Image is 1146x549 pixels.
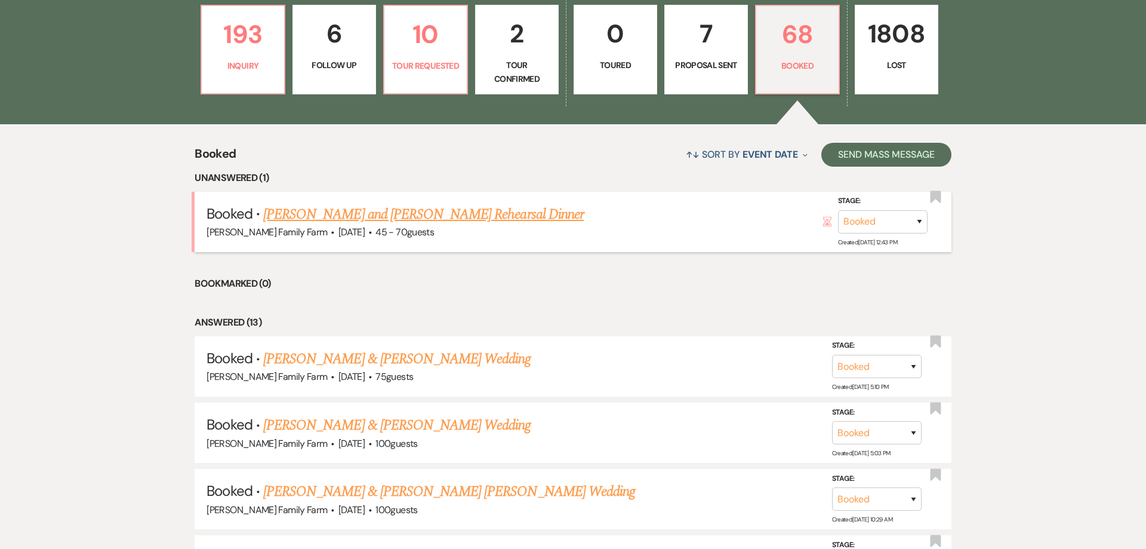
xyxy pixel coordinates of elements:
[574,5,657,95] a: 0Toured
[375,226,434,239] span: 45 - 70 guests
[862,14,931,54] p: 1808
[209,15,277,55] p: 193
[686,149,700,161] span: ↑↓
[201,5,285,95] a: 193Inquiry
[263,204,584,226] a: [PERSON_NAME] and [PERSON_NAME] Rehearsal Dinner
[581,14,649,54] p: 0
[338,226,365,239] span: [DATE]
[832,450,891,458] span: Created: [DATE] 5:03 PM
[383,5,468,95] a: 10Tour Requested
[375,504,417,517] span: 100 guests
[207,482,252,501] span: Booked
[207,349,252,368] span: Booked
[763,15,831,55] p: 68
[392,60,460,73] p: Tour Requested
[475,5,559,95] a: 2Tour Confirmed
[195,315,951,331] li: Answered (13)
[832,516,892,524] span: Created: [DATE] 10:29 AM
[207,205,252,223] span: Booked
[743,149,798,161] span: Event Date
[207,504,327,517] span: [PERSON_NAME] Family Farm
[763,60,831,73] p: Booked
[338,438,365,450] span: [DATE]
[207,226,327,239] span: [PERSON_NAME] Family Farm
[338,504,365,517] span: [DATE]
[838,195,928,208] label: Stage:
[832,407,922,420] label: Stage:
[664,5,748,95] a: 7Proposal Sent
[855,5,938,95] a: 1808Lost
[681,139,812,171] button: Sort By Event Date
[375,438,417,450] span: 100 guests
[392,15,460,55] p: 10
[300,14,368,54] p: 6
[195,277,951,292] li: Bookmarked (0)
[207,438,327,450] span: [PERSON_NAME] Family Farm
[832,473,922,486] label: Stage:
[581,59,649,72] p: Toured
[483,59,551,86] p: Tour Confirmed
[263,481,635,503] a: [PERSON_NAME] & [PERSON_NAME] [PERSON_NAME] Wedding
[207,416,252,434] span: Booked
[862,59,931,72] p: Lost
[832,340,922,353] label: Stage:
[672,59,740,72] p: Proposal Sent
[195,171,951,186] li: Unanswered (1)
[300,59,368,72] p: Follow Up
[838,239,897,247] span: Created: [DATE] 12:43 PM
[375,371,413,384] span: 75 guests
[755,5,840,95] a: 68Booked
[832,384,889,391] span: Created: [DATE] 5:10 PM
[821,143,951,167] button: Send Mass Message
[209,60,277,73] p: Inquiry
[483,14,551,54] p: 2
[338,371,365,384] span: [DATE]
[195,145,236,171] span: Booked
[263,349,531,370] a: [PERSON_NAME] & [PERSON_NAME] Wedding
[263,415,531,437] a: [PERSON_NAME] & [PERSON_NAME] Wedding
[207,371,327,384] span: [PERSON_NAME] Family Farm
[292,5,376,95] a: 6Follow Up
[672,14,740,54] p: 7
